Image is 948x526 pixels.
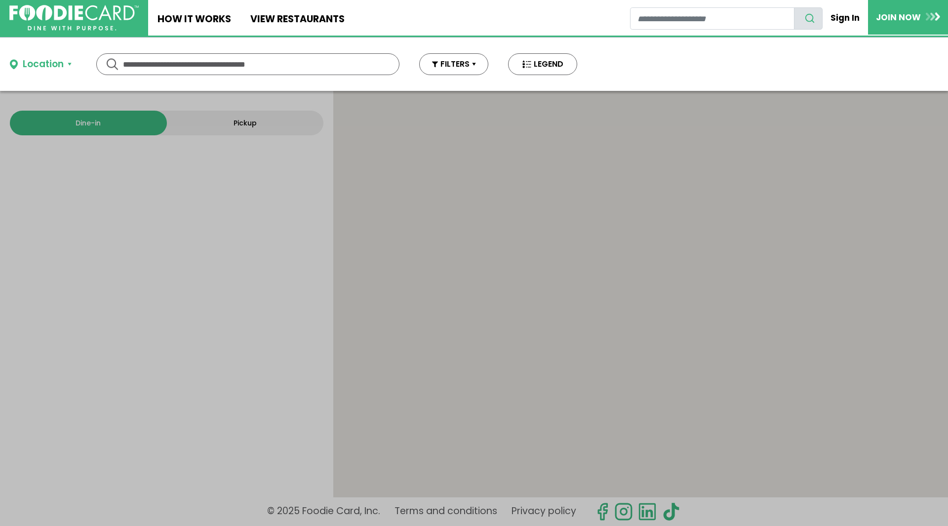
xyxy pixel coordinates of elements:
[9,5,139,31] img: FoodieCard; Eat, Drink, Save, Donate
[23,57,64,72] div: Location
[823,7,868,29] a: Sign In
[419,53,488,75] button: FILTERS
[630,7,794,30] input: restaurant search
[508,53,577,75] button: LEGEND
[794,7,823,30] button: search
[10,57,72,72] button: Location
